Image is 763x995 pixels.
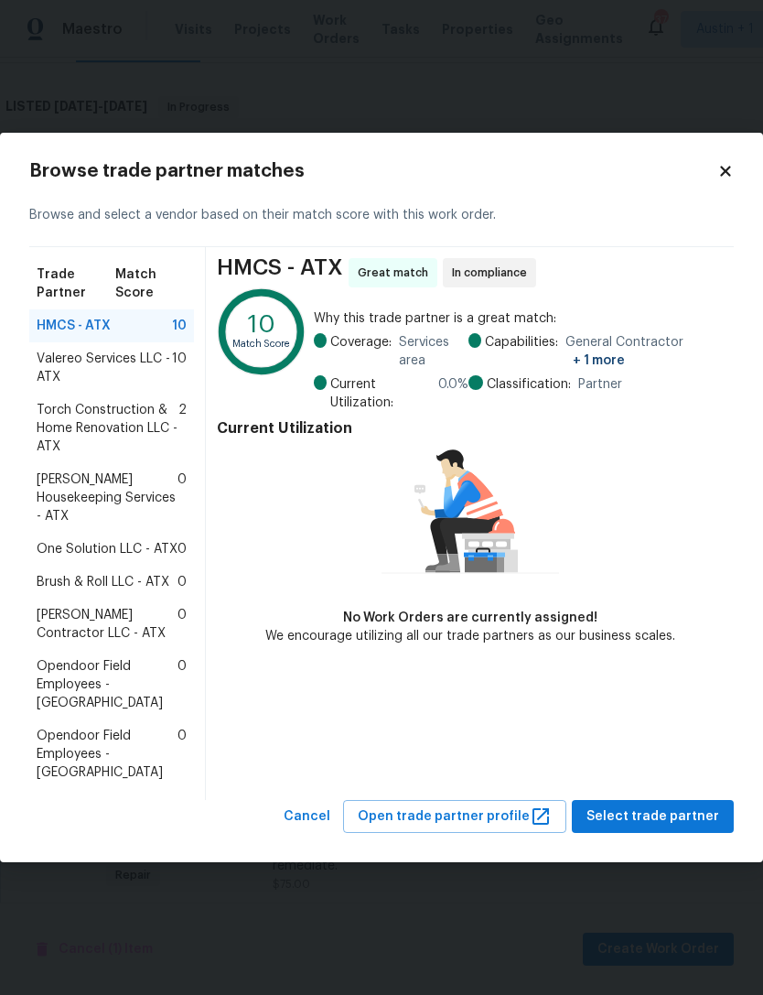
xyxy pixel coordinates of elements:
[177,657,187,712] span: 0
[177,727,187,782] span: 0
[438,375,468,412] span: 0.0 %
[232,339,291,349] text: Match Score
[265,609,675,627] div: No Work Orders are currently assigned!
[485,333,558,370] span: Capabilities:
[37,573,169,591] span: Brush & Roll LLC - ATX
[37,540,177,558] span: One Solution LLC - ATX
[565,333,723,370] span: General Contractor
[37,727,177,782] span: Opendoor Field Employees - [GEOGRAPHIC_DATA]
[487,375,571,394] span: Classification:
[172,317,187,335] span: 10
[177,573,187,591] span: 0
[330,375,431,412] span: Current Utilization:
[330,333,392,370] span: Coverage:
[586,806,719,828] span: Select trade partner
[29,162,717,180] h2: Browse trade partner matches
[115,265,187,302] span: Match Score
[29,184,734,247] div: Browse and select a vendor based on their match score with this work order.
[37,350,172,386] span: Valereo Services LLC - ATX
[177,470,187,525] span: 0
[37,401,178,456] span: Torch Construction & Home Renovation LLC - ATX
[399,333,468,370] span: Services area
[276,800,338,834] button: Cancel
[217,258,343,287] span: HMCS - ATX
[343,800,566,834] button: Open trade partner profile
[177,606,187,643] span: 0
[172,350,187,386] span: 10
[37,657,177,712] span: Opendoor Field Employees - [GEOGRAPHIC_DATA]
[265,627,675,645] div: We encourage utilizing all our trade partners as our business scales.
[178,401,187,456] span: 2
[452,264,534,282] span: In compliance
[248,311,275,336] text: 10
[177,540,187,558] span: 0
[217,419,723,438] h4: Current Utilization
[284,806,330,828] span: Cancel
[37,470,177,525] span: [PERSON_NAME] Housekeeping Services - ATX
[37,317,111,335] span: HMCS - ATX
[358,806,552,828] span: Open trade partner profile
[37,606,177,643] span: [PERSON_NAME] Contractor LLC - ATX
[314,309,723,328] span: Why this trade partner is a great match:
[37,265,115,302] span: Trade Partner
[358,264,435,282] span: Great match
[578,375,622,394] span: Partner
[573,354,625,367] span: + 1 more
[572,800,734,834] button: Select trade partner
